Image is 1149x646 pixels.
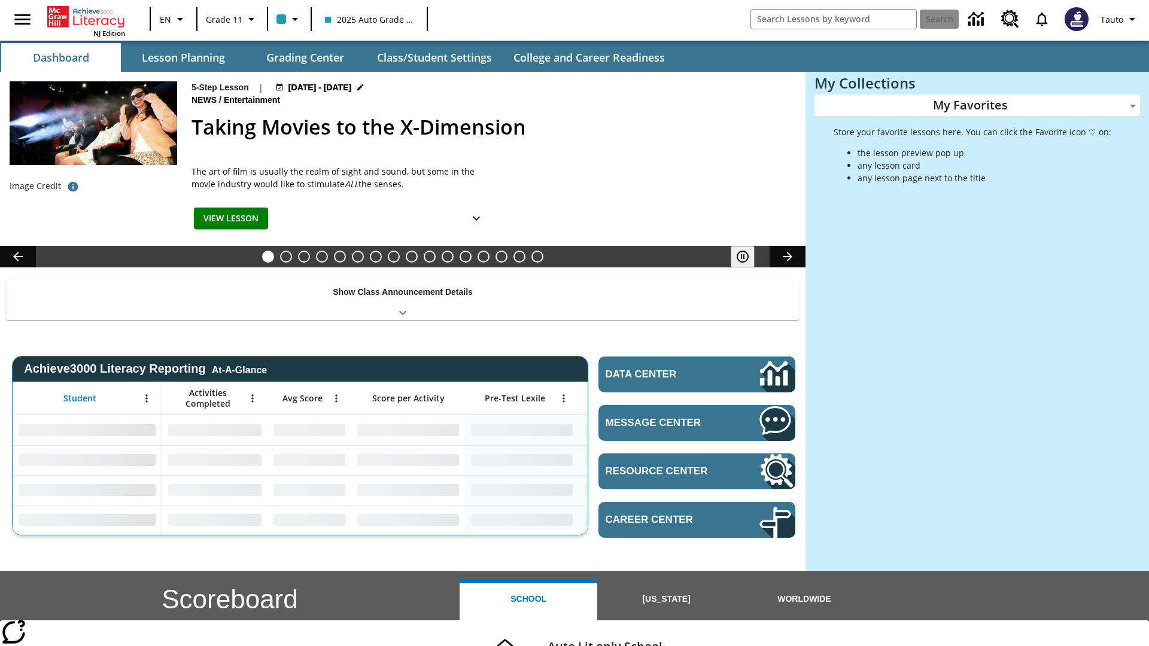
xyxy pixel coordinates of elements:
[262,251,274,263] button: Slide 1 Taking Movies to the X-Dimension
[325,13,414,26] span: 2025 Auto Grade 11
[370,251,382,263] button: Slide 7 Attack of the Terrifying Tomatoes
[10,180,61,192] p: Image Credit
[162,415,268,445] div: No Data,
[191,165,491,190] p: The art of film is usually the realm of sight and sound, but some in the movie industry would lik...
[598,356,795,392] a: Data Center
[731,246,755,267] button: Pause
[191,94,219,107] span: News
[268,505,351,535] div: No Data,
[224,94,282,107] span: Entertainment
[606,465,724,477] span: Resource Center
[61,176,85,197] button: Photo credit: Photo by The Asahi Shimbun via Getty Images
[206,13,242,26] span: Grade 11
[858,172,1111,184] li: any lesson page next to the title
[47,4,125,38] div: Home
[138,389,156,407] button: Open Menu
[579,475,692,505] div: No Data,
[751,10,916,29] input: search field
[268,415,351,445] div: No Data,
[372,393,445,404] span: Score per Activity
[735,578,873,620] button: Worldwide
[606,368,719,380] span: Data Center
[406,251,418,263] button: Slide 9 The Invasion of the Free CD
[388,251,400,263] button: Slide 8 Fashion Forward in Ancient Rome
[606,514,724,526] span: Career Center
[10,81,177,165] img: Panel in front of the seats sprays water mist to the happy audience at a 4DX-equipped theater.
[770,246,805,267] button: Lesson carousel, Next
[598,405,795,441] a: Message Center
[259,81,263,94] span: |
[460,251,472,263] button: Slide 12 Career Lesson
[191,81,249,94] p: 5-Step Lesson
[731,246,767,267] div: Pause
[485,393,545,404] span: Pre-Test Lexile
[298,251,310,263] button: Slide 3 Dirty Jobs Kids Had To Do
[478,251,490,263] button: Slide 13 Between Two Worlds
[280,251,292,263] button: Slide 2 Do You Want Fries With That?
[333,286,473,298] p: Show Class Announcement Details
[994,3,1026,35] a: Resource Center, Will open in new tab
[814,95,1140,117] div: My Favorites
[606,417,724,429] span: Message Center
[345,178,358,190] em: ALL
[334,251,346,263] button: Slide 5 The Last Homesteaders
[212,362,267,376] div: At-A-Glance
[834,126,1111,138] p: Store your favorite lessons here. You can click the Favorite icon ♡ on:
[5,2,40,37] button: Open side menu
[245,43,365,72] button: Grading Center
[1101,13,1123,26] span: Tauto
[24,362,267,376] span: Achieve3000 Literacy Reporting
[579,415,692,445] div: No Data,
[579,445,692,475] div: No Data,
[154,8,193,30] button: Language: EN, Select a language
[168,388,247,409] span: Activities Completed
[442,251,454,263] button: Slide 11 Pre-release lesson
[496,251,507,263] button: Slide 14 Hooray for Constitution Day!
[814,75,1140,92] h3: My Collections
[464,208,488,230] button: Show Details
[598,502,795,538] a: Career Center
[1096,8,1144,30] button: Profile/Settings
[272,8,307,30] button: Class color is light blue. Change class color
[47,5,125,29] a: Home
[194,208,268,230] button: View Lesson
[555,389,573,407] button: Open Menu
[858,159,1111,172] li: any lesson card
[1,43,121,72] button: Dashboard
[513,251,525,263] button: Slide 15 Point of View
[268,445,351,475] div: No Data,
[282,393,323,404] span: Avg Score
[162,445,268,475] div: No Data,
[288,81,351,94] span: [DATE] - [DATE]
[123,43,243,72] button: Lesson Planning
[162,475,268,505] div: No Data,
[598,453,795,489] a: Resource Center, Will open in new tab
[244,389,262,407] button: Open Menu
[273,81,367,94] button: Aug 18 - Aug 24 Choose Dates
[316,251,328,263] button: Slide 4 Cars of the Future?
[1065,7,1089,31] img: Avatar
[460,578,597,620] button: School
[504,43,674,72] button: College and Career Readiness
[1057,4,1096,35] button: Select a new avatar
[6,279,800,320] div: Show Class Announcement Details
[352,251,364,263] button: Slide 6 Solar Power to the People
[424,251,436,263] button: Slide 10 Mixed Practice: Citing Evidence
[160,13,171,26] span: EN
[858,147,1111,159] li: the lesson preview pop up
[579,505,692,535] div: No Data,
[327,389,345,407] button: Open Menu
[201,8,263,30] button: Grade: Grade 11, Select a grade
[93,29,125,38] span: NJ Edition
[531,251,543,263] button: Slide 16 The Constitution's Balancing Act
[191,112,791,142] h2: Taking Movies to the X-Dimension
[597,578,735,620] button: [US_STATE]
[367,43,501,72] button: Class/Student Settings
[961,3,994,36] a: Data Center
[162,505,268,535] div: No Data,
[219,95,221,105] span: /
[1026,4,1057,35] a: Notifications
[63,393,96,404] span: Student
[268,475,351,505] div: No Data,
